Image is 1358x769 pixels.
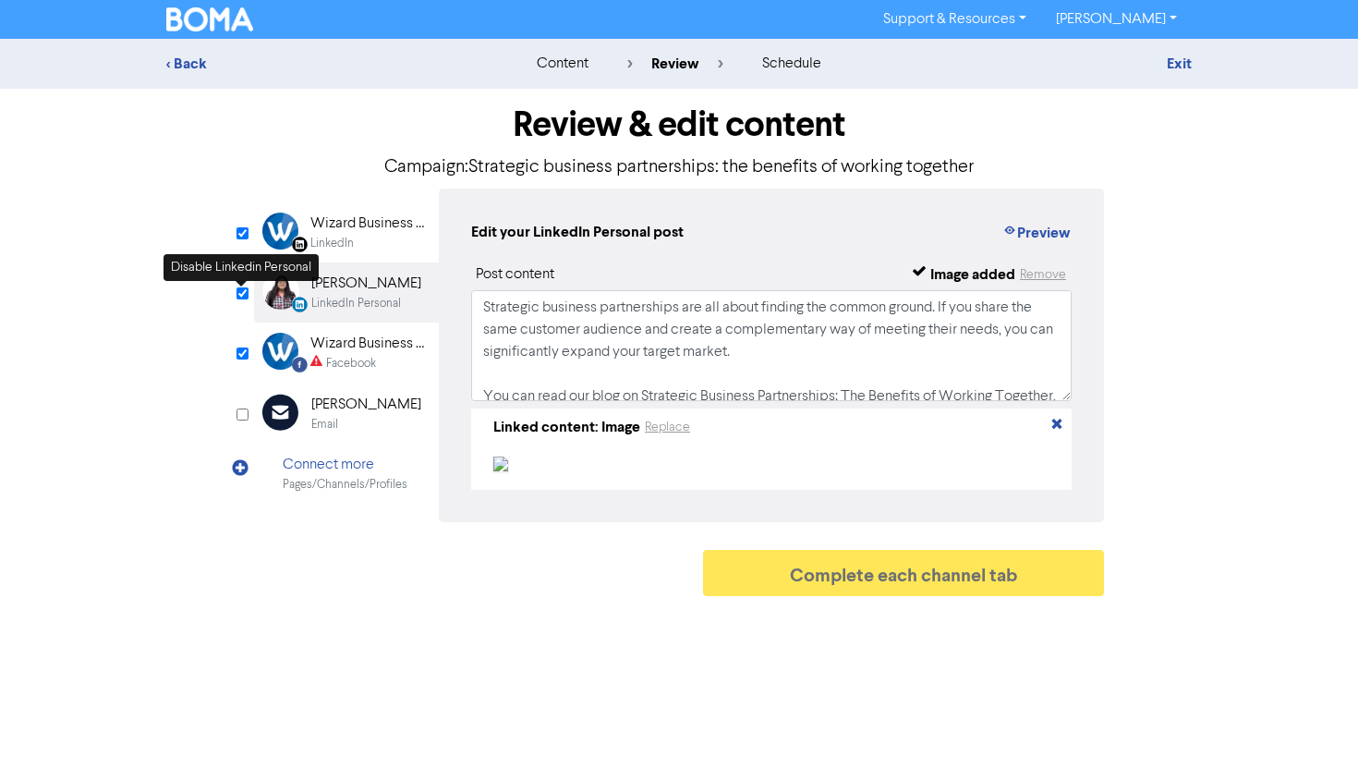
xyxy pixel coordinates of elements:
img: VRDCTZzsODU8xWPpbJdjt-nicole-baster-OJcEMZHoY80-unsplash.jpg%3F&w=1240 [493,457,508,471]
div: Post content [476,263,554,286]
button: Remove [1019,263,1067,286]
div: Linkedin Wizard Business SolutionsLinkedIn [254,202,439,262]
a: [PERSON_NAME] [1041,5,1192,34]
div: Disable Linkedin Personal [164,254,319,281]
iframe: Chat Widget [1121,569,1358,769]
p: Campaign: Strategic business partnerships: the benefits of working together [254,153,1104,181]
div: [PERSON_NAME] [311,394,421,416]
div: Email [311,416,338,433]
div: [PERSON_NAME] [311,273,421,295]
div: Wizard Business Solutions [310,333,429,355]
div: Facebook Wizard Business SolutionsFacebook [254,323,439,383]
a: Exit [1167,55,1192,73]
div: LinkedIn [310,235,354,252]
div: Image added [930,263,1015,286]
div: Pages/Channels/Profiles [283,476,407,494]
img: Linkedin [262,213,298,250]
div: content [537,53,588,75]
div: Linked content: Image [493,416,640,438]
img: BOMA Logo [166,7,253,31]
div: < Back [166,53,490,75]
button: Complete each channel tab [703,550,1104,596]
div: schedule [762,53,821,75]
img: Facebook [262,333,298,370]
div: Connect more [283,454,407,476]
button: Preview [1001,221,1072,245]
div: Facebook [326,355,376,372]
div: Wizard Business Solutions [310,213,429,235]
div: Edit your LinkedIn Personal post [471,221,684,245]
div: review [627,53,723,75]
div: LinkedIn Personal [311,295,401,312]
textarea: Strategic business partnerships are all about finding the common ground. If you share the same cu... [471,290,1072,401]
div: [PERSON_NAME]Email [254,384,439,444]
div: LinkedinPersonal [PERSON_NAME]LinkedIn Personal [254,262,439,323]
a: Support & Resources [868,5,1041,34]
button: Replace [644,417,691,438]
img: LinkedinPersonal [262,273,299,310]
div: Connect morePages/Channels/Profiles [254,444,439,504]
h1: Review & edit content [254,104,1104,146]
